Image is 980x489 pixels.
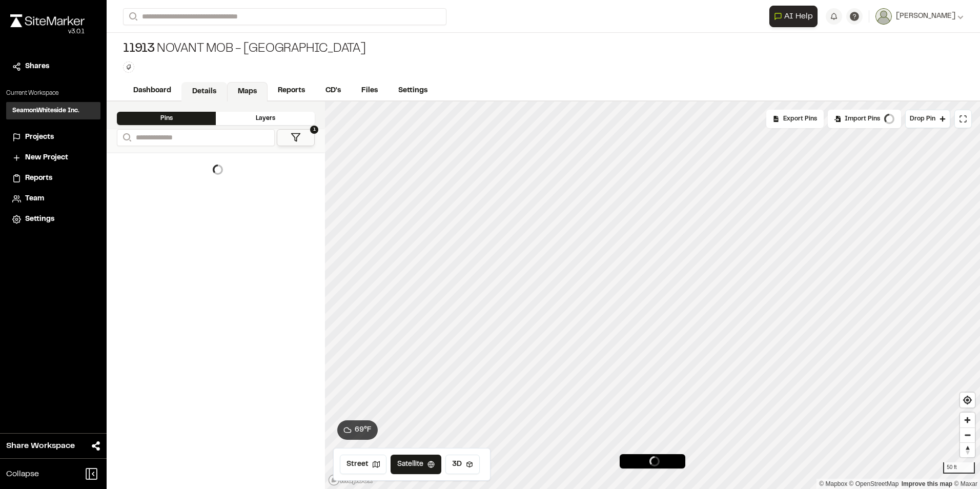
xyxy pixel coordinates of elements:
[117,112,216,125] div: Pins
[25,193,44,205] span: Team
[337,420,378,440] button: 69°F
[819,480,847,487] a: Mapbox
[391,455,441,474] button: Satellite
[12,214,94,225] a: Settings
[181,82,227,101] a: Details
[960,443,975,457] span: Reset bearing to north
[268,81,315,100] a: Reports
[875,8,892,25] img: User
[12,173,94,184] a: Reports
[310,126,318,134] span: 1
[960,427,975,442] button: Zoom out
[123,8,141,25] button: Search
[769,6,818,27] button: Open AI Assistant
[960,393,975,407] button: Find my location
[943,462,975,474] div: 50 ft
[340,455,386,474] button: Street
[954,480,977,487] a: Maxar
[25,152,68,164] span: New Project
[783,114,817,124] span: Export Pins
[960,442,975,457] button: Reset bearing to north
[845,114,880,124] span: Import Pins
[123,41,366,57] div: Novant MOB - [GEOGRAPHIC_DATA]
[355,424,372,436] span: 69 ° F
[766,110,824,128] div: No pins available to export
[123,81,181,100] a: Dashboard
[123,41,155,57] span: 11913
[6,89,100,98] p: Current Workspace
[896,11,955,22] span: [PERSON_NAME]
[445,455,480,474] button: 3D
[784,10,813,23] span: AI Help
[325,101,980,489] canvas: Map
[6,468,39,480] span: Collapse
[10,27,85,36] div: Oh geez...please don't...
[277,129,315,146] button: 1
[12,193,94,205] a: Team
[12,106,79,115] h3: SeamonWhiteside Inc.
[328,474,373,486] a: Mapbox logo
[25,132,54,143] span: Projects
[828,110,901,128] div: Import Pins into your project
[12,132,94,143] a: Projects
[117,129,135,146] button: Search
[960,428,975,442] span: Zoom out
[875,8,964,25] button: [PERSON_NAME]
[769,6,822,27] div: Open AI Assistant
[12,61,94,72] a: Shares
[388,81,438,100] a: Settings
[960,413,975,427] button: Zoom in
[315,81,351,100] a: CD's
[902,480,952,487] a: Map feedback
[849,480,899,487] a: OpenStreetMap
[25,173,52,184] span: Reports
[123,62,134,73] button: Edit Tags
[910,114,935,124] span: Drop Pin
[10,14,85,27] img: rebrand.png
[905,110,950,128] button: Drop Pin
[216,112,315,125] div: Layers
[25,61,49,72] span: Shares
[6,440,75,452] span: Share Workspace
[12,152,94,164] a: New Project
[227,82,268,101] a: Maps
[351,81,388,100] a: Files
[25,214,54,225] span: Settings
